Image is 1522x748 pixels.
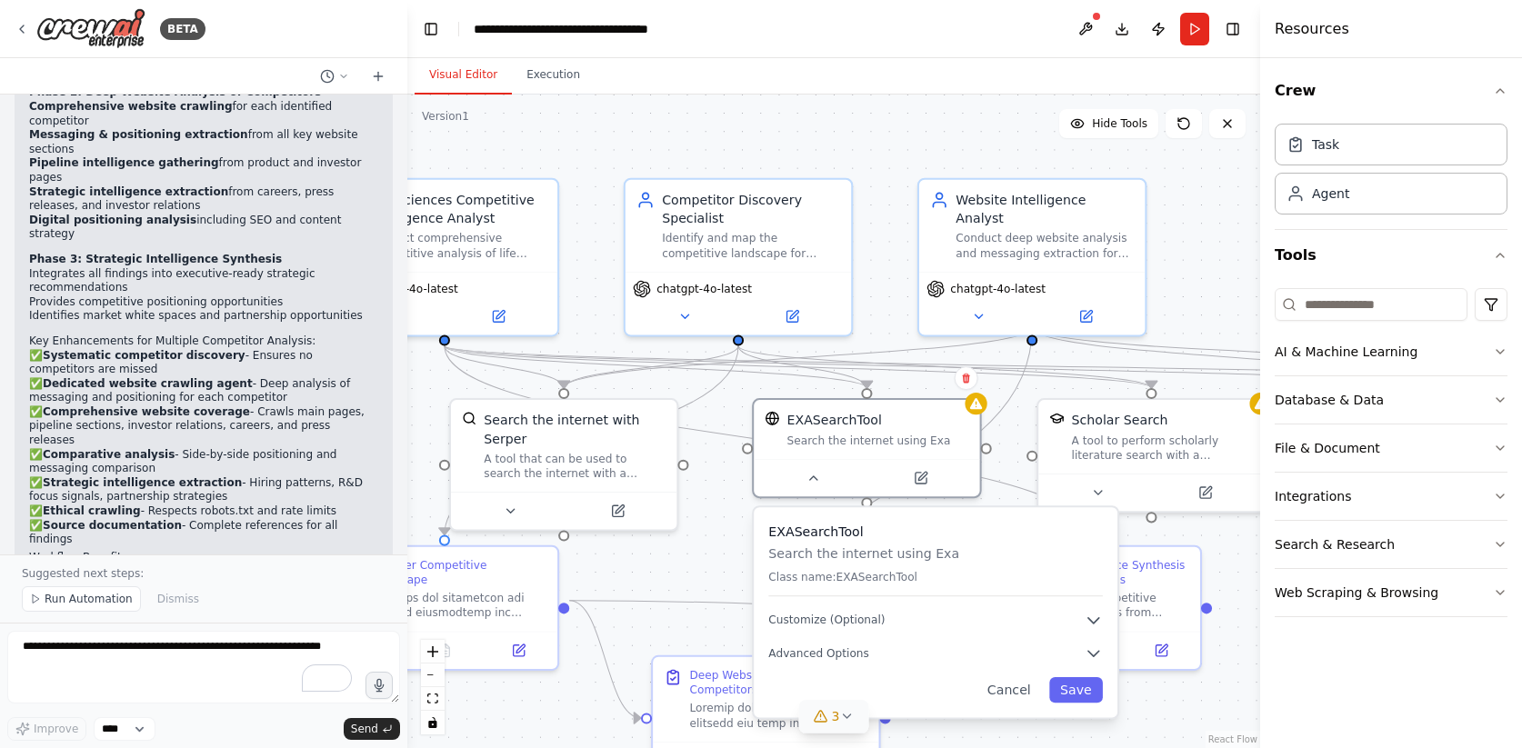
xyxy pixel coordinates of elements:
div: Identify and map the competitive landscape for {company_name} in {therapeutic_area}, discovering ... [662,231,840,260]
img: Logo [36,8,145,49]
span: chatgpt-4o-latest [363,282,458,296]
div: Life Sciences Competitive Intelligence Analyst [368,191,546,227]
span: Improve [34,722,78,736]
img: SerperDevTool [462,411,476,425]
span: Dismiss [157,592,199,606]
div: Conduct comprehensive competitive analysis of life sciences companies, focusing on therapeutic mo... [368,231,546,260]
div: Crew [1275,116,1507,229]
g: Edge from 8bf4e034-8220-4235-b9a7-6e16901c3a13 to c05c4e46-8bbe-4e06-8069-1e7af012dd85 [569,592,962,617]
li: Integrates all findings into executive-ready strategic recommendations [29,267,378,295]
button: Visual Editor [415,56,512,95]
span: Hide Tools [1092,116,1147,131]
div: Search the internet using Exa [787,433,969,447]
div: Discover Competitive Landscape [368,558,546,587]
button: Customize (Optional) [768,611,1103,629]
button: Database & Data [1275,376,1507,424]
div: SerplyScholarSearchToolScholar SearchA tool to perform scholarly literature search with a search_... [1036,398,1266,513]
h3: EXASearchTool [768,522,1103,540]
strong: Comparative analysis [43,448,175,461]
div: Tools [1275,281,1507,632]
button: Open in side panel [1153,482,1257,504]
button: Switch to previous chat [313,65,356,87]
div: Agent [1312,185,1349,203]
button: Open in side panel [740,305,844,327]
button: Search & Research [1275,521,1507,568]
strong: Systematic competitor discovery [43,349,245,362]
button: Web Scraping & Browsing [1275,569,1507,616]
strong: Dedicated website crawling agent [43,377,253,390]
g: Edge from 338b2f54-f1da-47ee-b808-bf193aefd68f to 62fff587-d48a-460f-8393-7f99ee975c9e [729,346,1161,388]
span: Advanced Options [768,646,868,661]
button: toggle interactivity [421,711,445,734]
div: A tool to perform scholarly literature search with a search_query. [1072,433,1254,462]
div: Deep Website Analysis of Competitors [690,668,868,697]
strong: Digital positioning analysis [29,214,196,226]
button: Hide Tools [1059,109,1158,138]
button: Hide right sidebar [1220,16,1246,42]
button: zoom in [421,640,445,663]
button: Run Automation [22,586,141,612]
li: including SEO and content strategy [29,214,378,242]
div: Version 1 [422,109,469,124]
button: Execution [512,56,595,95]
div: Competitor Discovery SpecialistIdentify and map the competitive landscape for {company_name} in {... [624,178,853,337]
div: Task [1312,135,1339,154]
li: for each identified competitor [29,100,378,128]
button: Dismiss [148,586,208,612]
div: A tool that can be used to search the internet with a search_query. Supports different search typ... [484,452,666,481]
li: from product and investor pages [29,156,378,185]
li: from careers, press releases, and investor relations [29,185,378,214]
button: Improve [7,717,86,741]
div: Scholar Search [1072,411,1168,429]
button: Hide left sidebar [418,16,444,42]
button: Open in side panel [487,640,550,662]
g: Edge from 8bf4e034-8220-4235-b9a7-6e16901c3a13 to 8ee94c58-7286-47be-a2dc-dd439ee52c6b [569,592,641,727]
button: Delete node [955,366,978,390]
div: Competitor Discovery Specialist [662,191,840,227]
h2: Key Enhancements for Multiple Competitor Analysis: [29,334,378,349]
div: SerperDevToolSearch the internet with SerperA tool that can be used to search the internet with a... [449,398,678,531]
div: Website Intelligence AnalystConduct deep website analysis and messaging extraction for multiple c... [917,178,1147,337]
button: Save [1049,677,1103,703]
div: EXASearchTool [787,411,882,429]
strong: Comprehensive website coverage [43,405,250,418]
img: SerplyScholarSearchTool [1049,411,1064,425]
div: React Flow controls [421,640,445,734]
li: Identifies market white spaces and partnership opportunities [29,309,378,324]
p: Class name: EXASearchTool [768,570,1103,584]
span: Customize (Optional) [768,613,885,627]
button: Open in side panel [868,467,972,489]
nav: breadcrumb [474,20,678,38]
button: Crew [1275,65,1507,116]
span: Run Automation [45,592,133,606]
div: Loremips dol sitametcon adi elitsedd eiusmodtemp inc {utlabor_etdo} ma ali {enimadminim_veni} qui... [368,591,546,620]
li: from all key website sections [29,128,378,156]
span: 3 [832,707,840,725]
div: Life Sciences Competitive Intelligence AnalystConduct comprehensive competitive analysis of life ... [330,178,559,337]
p: ✅ - Ensures no competitors are missed ✅ - Deep analysis of messaging and positioning for each com... [29,349,378,547]
h4: Resources [1275,18,1349,40]
div: Loremip dolorsitametc adipisc elitsedd eiu temp incididunt utlaboreet do mag aliquaenima minimven... [690,701,868,730]
a: React Flow attribution [1208,734,1257,744]
button: File & Document [1275,424,1507,472]
button: 3 [799,700,869,733]
strong: Pipeline intelligence gathering [29,156,219,169]
span: Send [351,722,378,736]
p: Search the internet using Exa [768,544,1103,563]
button: Open in side panel [1130,640,1193,662]
div: Search the internet with Serper [484,411,666,447]
button: Send [344,718,400,740]
div: Synthesize all competitive intelligence findings from competitor discovery and deep website analy... [1011,591,1189,620]
strong: Ethical crawling [43,504,141,517]
g: Edge from 338b2f54-f1da-47ee-b808-bf193aefd68f to 0775283e-8d5c-4702-911a-b41b4d2bb765 [729,346,876,388]
button: zoom out [421,663,445,687]
strong: Phase 3: Strategic Intelligence Synthesis [29,253,282,265]
div: Strategic Intelligence Synthesis & RecommendationsSynthesize all competitive intelligence finding... [973,545,1202,671]
button: Open in side panel [566,500,669,522]
button: AI & Machine Learning [1275,328,1507,375]
div: BETA [160,18,205,40]
div: Discover Competitive LandscapeLoremips dol sitametcon adi elitsedd eiusmodtemp inc {utlabor_etdo}... [330,545,559,671]
div: Conduct deep website analysis and messaging extraction for multiple competitor companies, analyzi... [956,231,1134,260]
button: Integrations [1275,473,1507,520]
p: Suggested next steps: [22,566,386,581]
